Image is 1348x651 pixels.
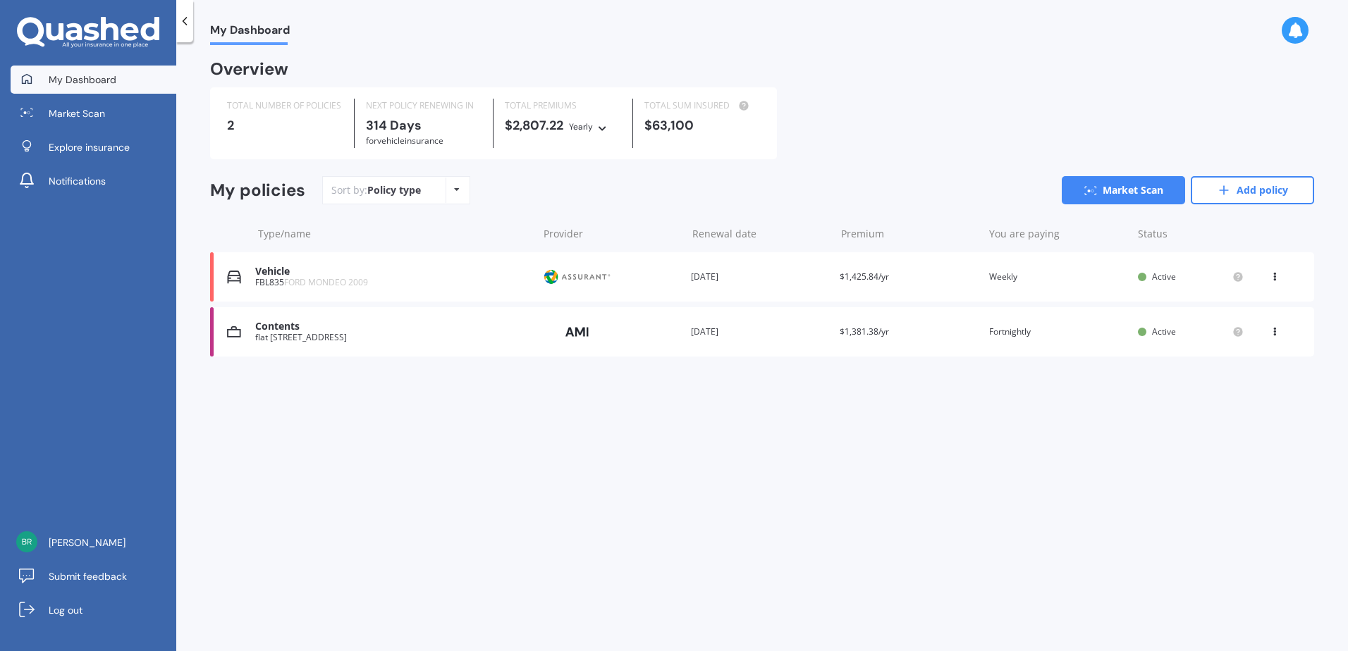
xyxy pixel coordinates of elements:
[840,271,889,283] span: $1,425.84/yr
[989,325,1127,339] div: Fortnightly
[544,227,681,241] div: Provider
[692,227,830,241] div: Renewal date
[227,325,241,339] img: Contents
[11,99,176,128] a: Market Scan
[255,333,531,342] div: flat [STREET_ADDRESS]
[255,278,531,287] div: FBL835
[505,99,620,113] div: TOTAL PREMIUMS
[644,99,760,113] div: TOTAL SUM INSURED
[11,562,176,590] a: Submit feedback
[11,66,176,94] a: My Dashboard
[366,99,482,113] div: NEXT POLICY RENEWING IN
[1191,176,1314,204] a: Add policy
[49,106,105,120] span: Market Scan
[49,535,125,550] span: [PERSON_NAME]
[11,133,176,161] a: Explore insurance
[227,99,343,113] div: TOTAL NUMBER OF POLICIES
[840,325,889,337] span: $1,381.38/yr
[227,118,343,132] div: 2
[258,227,532,241] div: Type/name
[331,183,421,197] div: Sort by:
[505,118,620,134] div: $2,807.22
[542,263,613,290] img: Protecta
[989,270,1127,284] div: Weekly
[210,62,288,76] div: Overview
[11,167,176,195] a: Notifications
[542,318,613,345] img: AMI
[691,325,828,339] div: [DATE]
[1062,176,1185,204] a: Market Scan
[569,120,593,134] div: Yearly
[210,23,290,42] span: My Dashboard
[49,140,130,154] span: Explore insurance
[49,603,82,617] span: Log out
[210,180,305,201] div: My policies
[11,528,176,557] a: [PERSON_NAME]
[1138,227,1244,241] div: Status
[227,270,241,284] img: Vehicle
[367,183,421,197] div: Policy type
[691,270,828,284] div: [DATE]
[1152,271,1176,283] span: Active
[49,569,127,583] span: Submit feedback
[1152,325,1176,337] span: Active
[366,117,422,134] b: 314 Days
[255,266,531,278] div: Vehicle
[16,531,37,552] img: dadede6e9428a0fc988cf97b87f0f24c
[49,73,116,87] span: My Dashboard
[255,321,531,333] div: Contents
[366,135,443,147] span: for Vehicle insurance
[989,227,1127,241] div: You are paying
[284,276,368,288] span: FORD MONDEO 2009
[49,174,106,188] span: Notifications
[644,118,760,132] div: $63,100
[11,596,176,624] a: Log out
[841,227,979,241] div: Premium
